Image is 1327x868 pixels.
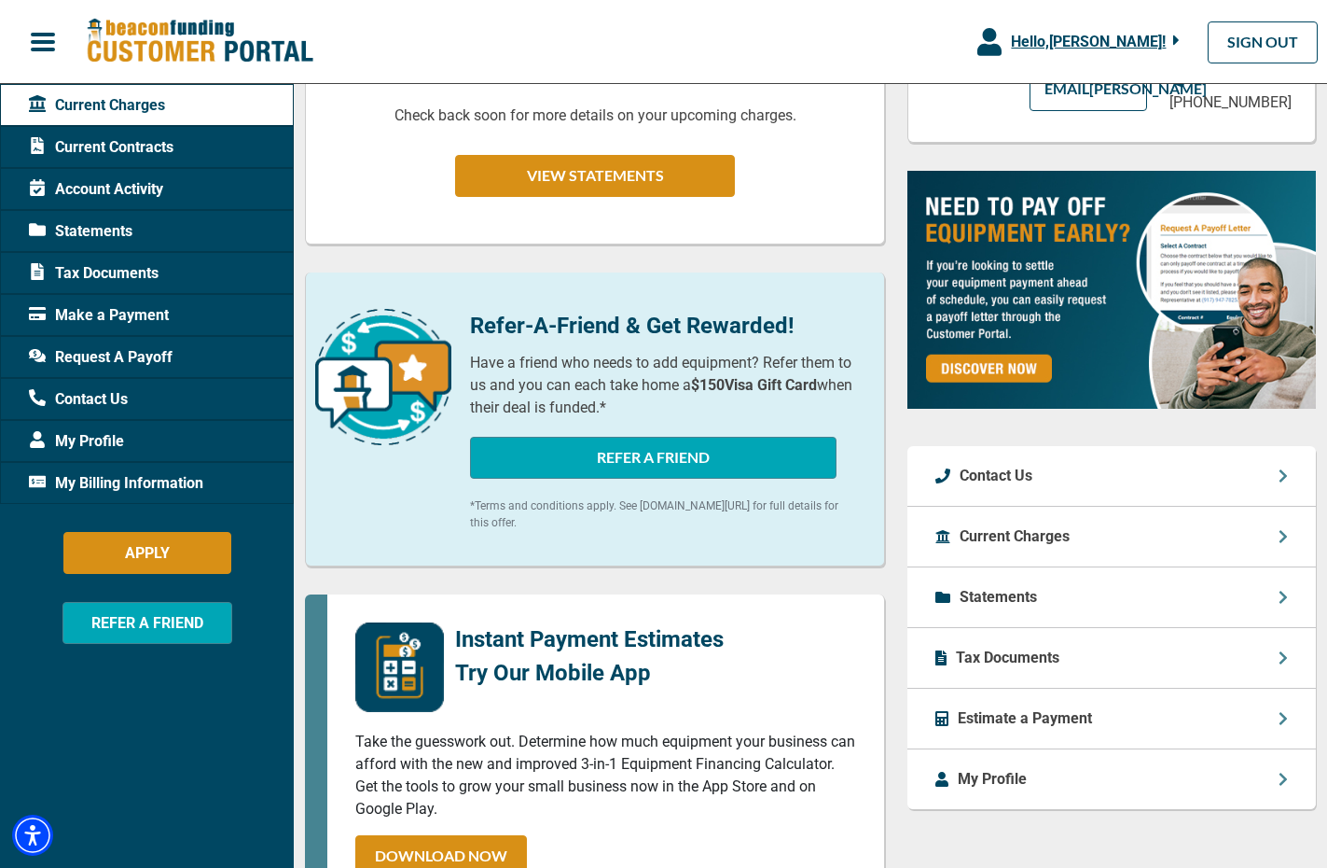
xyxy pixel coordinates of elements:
span: My Profile [29,430,124,453]
p: *Terms and conditions apply. See [DOMAIN_NAME][URL] for full details for this offer. [470,497,856,531]
button: VIEW STATEMENTS [455,155,735,197]
p: Statements [960,586,1037,609]
p: Contact Us [960,465,1032,487]
button: REFER A FRIEND [470,437,836,479]
span: Request A Payoff [29,346,173,369]
span: Current Charges [29,94,165,117]
img: payoff-ad-px.jpg [907,171,1316,409]
p: Take the guesswork out. Determine how much equipment your business can afford with the new and im... [355,731,856,820]
span: [PHONE_NUMBER] [1169,93,1292,111]
span: Statements [29,220,132,243]
p: Current Charges [960,525,1070,548]
p: My Profile [958,768,1027,791]
p: Have a friend who needs to add equipment? Refer them to us and you can each take home a when thei... [470,352,856,419]
p: Refer-A-Friend & Get Rewarded! [470,309,856,343]
a: EMAIL[PERSON_NAME] [1030,69,1147,111]
span: Tax Documents [29,262,159,285]
img: mobile-app-logo.png [355,623,444,712]
span: Current Contracts [29,136,173,159]
p: Instant Payment Estimates [455,623,724,656]
button: REFER A FRIEND [62,602,232,644]
p: Try Our Mobile App [455,656,724,690]
a: SIGN OUT [1208,21,1318,63]
p: Estimate a Payment [958,707,1092,730]
span: My Billing Information [29,472,203,495]
span: Account Activity [29,178,163,201]
button: APPLY [63,532,231,574]
span: Hello, [PERSON_NAME] ! [1011,33,1166,50]
div: Accessibility Menu [12,815,53,856]
span: Contact Us [29,388,128,411]
p: Check back soon for more details on your upcoming charges. [394,105,796,127]
span: Make a Payment [29,304,169,327]
img: Beacon Funding Customer Portal Logo [86,18,313,65]
b: $150 Visa Gift Card [691,376,817,394]
a: [PHONE_NUMBER] [1169,69,1292,114]
img: refer-a-friend-icon.png [315,309,451,445]
p: Tax Documents [956,647,1059,669]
